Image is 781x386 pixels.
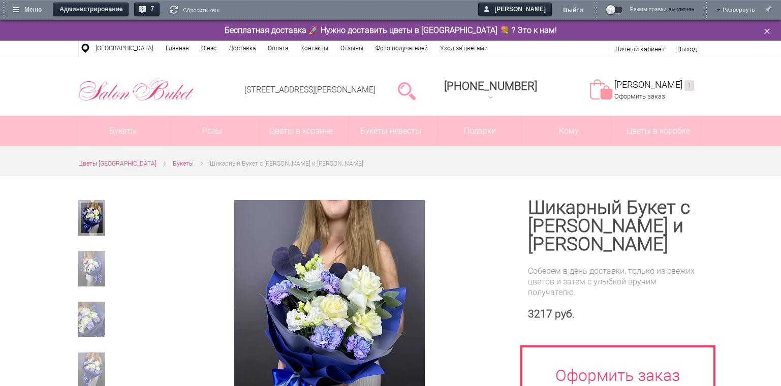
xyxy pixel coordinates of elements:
[346,116,435,146] a: Букеты невесты
[262,41,294,56] a: Оплата
[78,160,157,167] span: Цветы [GEOGRAPHIC_DATA]
[223,41,262,56] a: Доставка
[71,25,711,36] div: Бесплатная доставка 🚀 Нужно доставить цветы в [GEOGRAPHIC_DATA] 💐 ? Это к нам!
[478,3,552,17] a: [PERSON_NAME]
[244,85,376,94] a: [STREET_ADDRESS][PERSON_NAME]
[183,6,220,15] span: Сбросить кеш
[528,199,703,253] h1: Шикарный Букет с [PERSON_NAME] и [PERSON_NAME]
[614,79,694,91] a: [PERSON_NAME]1
[444,80,537,92] span: [PHONE_NUMBER]
[684,80,694,91] ins: 1
[528,266,703,298] div: Соберем в день доставки, только из свежих цветов и затем с улыбкой вручим получателю.
[257,116,346,146] a: Цветы в корзине
[369,41,434,56] a: Фото получателей
[173,160,194,167] span: Букеты
[615,45,665,53] a: Личный кабинет
[53,3,129,17] a: Администрирование
[195,41,223,56] a: О нас
[669,7,695,12] span: выключен
[168,116,257,146] a: Розы
[147,3,160,17] span: 7
[607,6,695,18] a: Режим правкивыключен
[8,3,48,17] a: Меню
[160,41,195,56] a: Главная
[170,6,220,16] a: Сбросить кеш
[210,160,363,167] span: Шикарный Букет с [PERSON_NAME] и [PERSON_NAME]
[435,116,524,146] a: Подарки
[10,3,48,18] span: Меню
[438,76,543,105] a: [PHONE_NUMBER]
[563,3,583,18] a: Выйти
[79,116,168,146] a: Букеты
[434,41,494,56] a: Уход за цветами
[334,41,369,56] a: Отзывы
[480,3,552,17] span: [PERSON_NAME]
[134,3,160,17] a: 7
[528,308,703,320] div: 3217 руб.
[614,92,665,100] a: Оформить заказ
[78,158,157,169] a: Цветы [GEOGRAPHIC_DATA]
[614,116,703,146] a: Цветы в коробке
[677,45,697,53] a: Выход
[294,41,334,56] a: Контакты
[524,116,613,146] span: Кому
[723,3,755,12] span: Развернуть
[89,41,160,56] a: [GEOGRAPHIC_DATA]
[78,77,195,104] img: Цветы Нижний Новгород
[54,3,129,17] span: Администрирование
[723,3,755,16] a: Развернуть
[173,158,194,169] a: Букеты
[630,6,667,18] span: Режим правки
